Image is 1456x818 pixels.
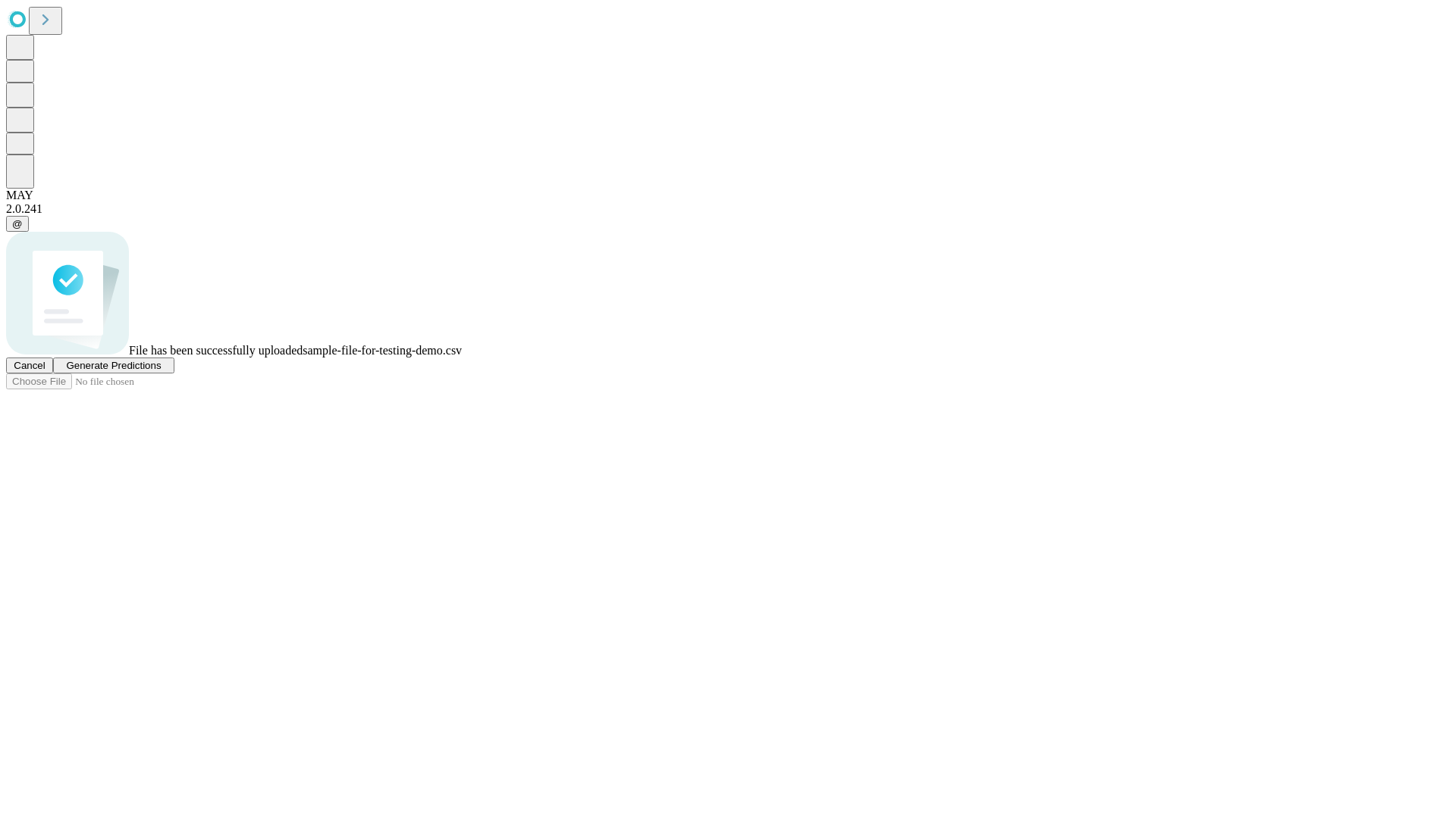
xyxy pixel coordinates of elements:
button: @ [6,216,29,232]
span: sample-file-for-testing-demo.csv [303,344,462,357]
span: Cancel [14,360,45,371]
button: Cancel [6,357,53,373]
span: @ [12,218,23,229]
div: MAY [6,189,1450,202]
button: Generate Predictions [53,357,174,373]
div: 2.0.241 [6,202,1450,216]
span: Generate Predictions [66,360,161,371]
span: File has been successfully uploaded [129,344,303,357]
